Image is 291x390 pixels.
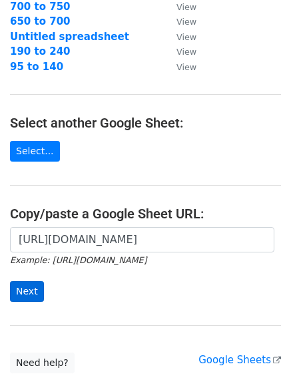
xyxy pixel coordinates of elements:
[176,47,196,57] small: View
[10,61,63,73] a: 95 to 140
[163,15,196,27] a: View
[176,62,196,72] small: View
[10,45,71,57] a: 190 to 240
[163,61,196,73] a: View
[163,1,196,13] a: View
[10,227,274,252] input: Paste your Google Sheet URL here
[176,2,196,12] small: View
[10,281,44,302] input: Next
[10,15,71,27] a: 650 to 700
[176,32,196,42] small: View
[10,1,71,13] a: 700 to 750
[163,45,196,57] a: View
[10,141,60,162] a: Select...
[10,255,146,265] small: Example: [URL][DOMAIN_NAME]
[198,354,281,366] a: Google Sheets
[10,115,281,131] h4: Select another Google Sheet:
[10,31,129,43] a: Untitled spreadsheet
[163,31,196,43] a: View
[224,326,291,390] iframe: Chat Widget
[176,17,196,27] small: View
[10,206,281,222] h4: Copy/paste a Google Sheet URL:
[10,353,75,373] a: Need help?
